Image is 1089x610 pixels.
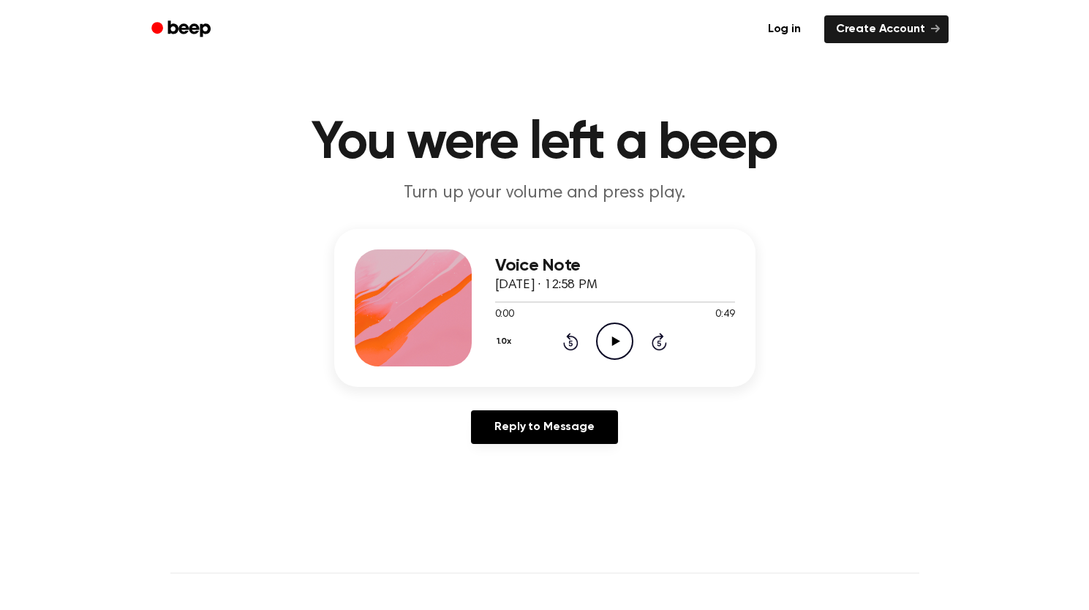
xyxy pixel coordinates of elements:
h1: You were left a beep [170,117,919,170]
span: 0:00 [495,307,514,323]
p: Turn up your volume and press play. [264,181,826,206]
a: Create Account [824,15,949,43]
button: 1.0x [495,329,517,354]
a: Log in [753,12,815,46]
h3: Voice Note [495,256,735,276]
span: 0:49 [715,307,734,323]
span: [DATE] · 12:58 PM [495,279,598,292]
a: Reply to Message [471,410,617,444]
a: Beep [141,15,224,44]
